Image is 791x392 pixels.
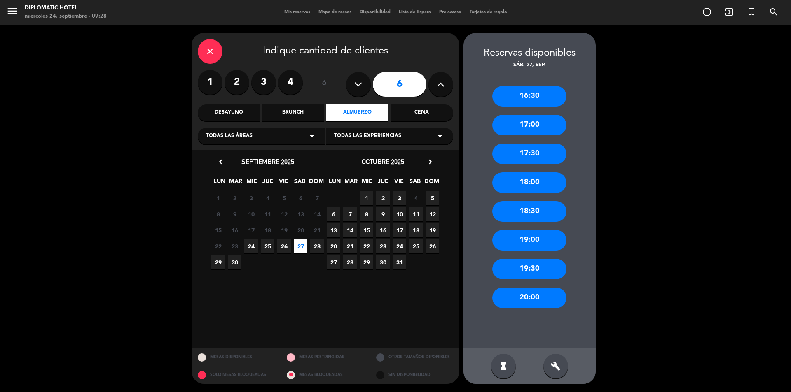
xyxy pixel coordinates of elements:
[198,70,222,95] label: 1
[327,223,340,237] span: 13
[463,45,596,61] div: Reservas disponibles
[551,361,561,371] i: build
[435,131,445,141] i: arrow_drop_down
[362,158,404,166] span: octubre 2025
[205,46,215,56] i: close
[492,201,566,222] div: 18:30
[294,207,307,221] span: 13
[393,223,406,237] span: 17
[310,207,324,221] span: 14
[213,176,226,190] span: LUN
[244,239,258,253] span: 24
[360,207,373,221] span: 8
[356,10,395,14] span: Disponibilidad
[244,223,258,237] span: 17
[391,104,453,121] div: Cena
[492,172,566,193] div: 18:00
[25,12,107,21] div: miércoles 24. septiembre - 09:28
[328,176,342,190] span: LUN
[251,70,276,95] label: 3
[294,191,307,205] span: 6
[25,4,107,12] div: Diplomatic Hotel
[280,10,314,14] span: Mis reservas
[244,191,258,205] span: 3
[393,191,406,205] span: 3
[376,223,390,237] span: 16
[343,255,357,269] span: 28
[228,207,241,221] span: 9
[261,176,274,190] span: JUE
[216,158,225,166] i: chevron_left
[360,223,373,237] span: 15
[370,348,459,366] div: OTROS TAMAÑOS DIPONIBLES
[225,70,249,95] label: 2
[261,207,274,221] span: 11
[435,10,466,14] span: Pre-acceso
[206,132,253,140] span: Todas las áreas
[228,255,241,269] span: 30
[393,207,406,221] span: 10
[262,104,324,121] div: Brunch
[228,239,241,253] span: 23
[192,366,281,384] div: SOLO MESAS BLOQUEADAS
[360,176,374,190] span: MIE
[376,207,390,221] span: 9
[277,191,291,205] span: 5
[344,176,358,190] span: MAR
[409,223,423,237] span: 18
[211,239,225,253] span: 22
[492,144,566,164] div: 17:30
[310,191,324,205] span: 7
[724,7,734,17] i: exit_to_app
[492,115,566,135] div: 17:00
[395,10,435,14] span: Lista de Espera
[211,191,225,205] span: 1
[261,223,274,237] span: 18
[6,5,19,17] i: menu
[277,176,290,190] span: VIE
[198,39,453,64] div: Indique cantidad de clientes
[277,223,291,237] span: 19
[294,239,307,253] span: 27
[326,104,388,121] div: Almuerzo
[211,223,225,237] span: 15
[261,239,274,253] span: 25
[376,239,390,253] span: 23
[426,223,439,237] span: 19
[6,5,19,20] button: menu
[311,70,338,99] div: ó
[244,207,258,221] span: 10
[393,255,406,269] span: 31
[343,207,357,221] span: 7
[747,7,756,17] i: turned_in_not
[192,348,281,366] div: MESAS DISPONIBLES
[466,10,511,14] span: Tarjetas de regalo
[360,191,373,205] span: 1
[327,255,340,269] span: 27
[409,239,423,253] span: 25
[769,7,779,17] i: search
[334,132,401,140] span: Todas las experiencias
[229,176,242,190] span: MAR
[245,176,258,190] span: MIE
[211,255,225,269] span: 29
[211,207,225,221] span: 8
[370,366,459,384] div: SIN DISPONIBILIDAD
[498,361,508,371] i: hourglass_full
[294,223,307,237] span: 20
[409,191,423,205] span: 4
[408,176,422,190] span: SAB
[293,176,307,190] span: SAB
[376,255,390,269] span: 30
[314,10,356,14] span: Mapa de mesas
[228,223,241,237] span: 16
[360,255,373,269] span: 29
[492,259,566,279] div: 19:30
[492,288,566,308] div: 20:00
[426,239,439,253] span: 26
[343,223,357,237] span: 14
[492,230,566,251] div: 19:00
[392,176,406,190] span: VIE
[310,223,324,237] span: 21
[702,7,712,17] i: add_circle_outline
